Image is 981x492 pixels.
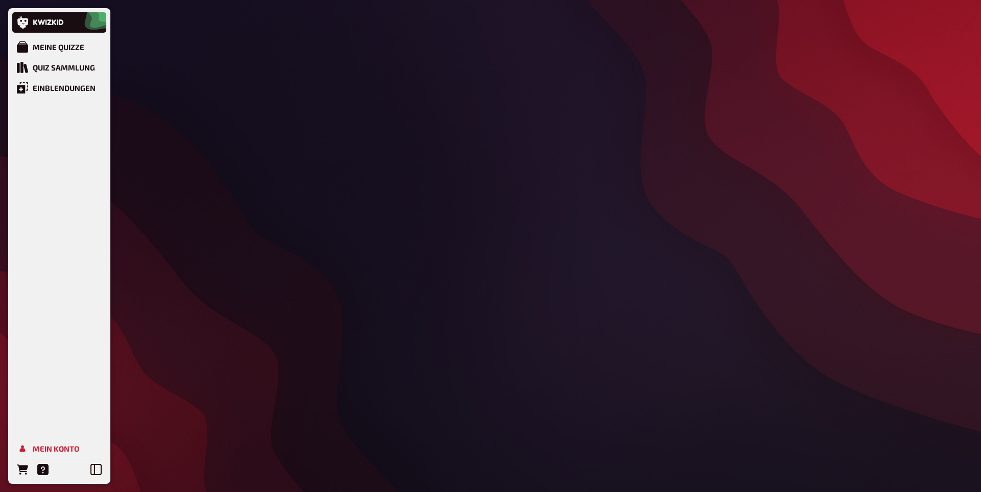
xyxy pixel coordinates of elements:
a: Quiz Sammlung [12,57,106,78]
a: Bestellungen [12,459,33,480]
div: Einblendungen [33,83,96,92]
a: Einblendungen [12,78,106,98]
div: Quiz Sammlung [33,63,95,72]
div: Meine Quizze [33,42,84,52]
a: Hilfe [33,459,53,480]
div: Mein Konto [33,444,79,453]
a: Meine Quizze [12,37,106,57]
a: Mein Konto [12,438,106,459]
